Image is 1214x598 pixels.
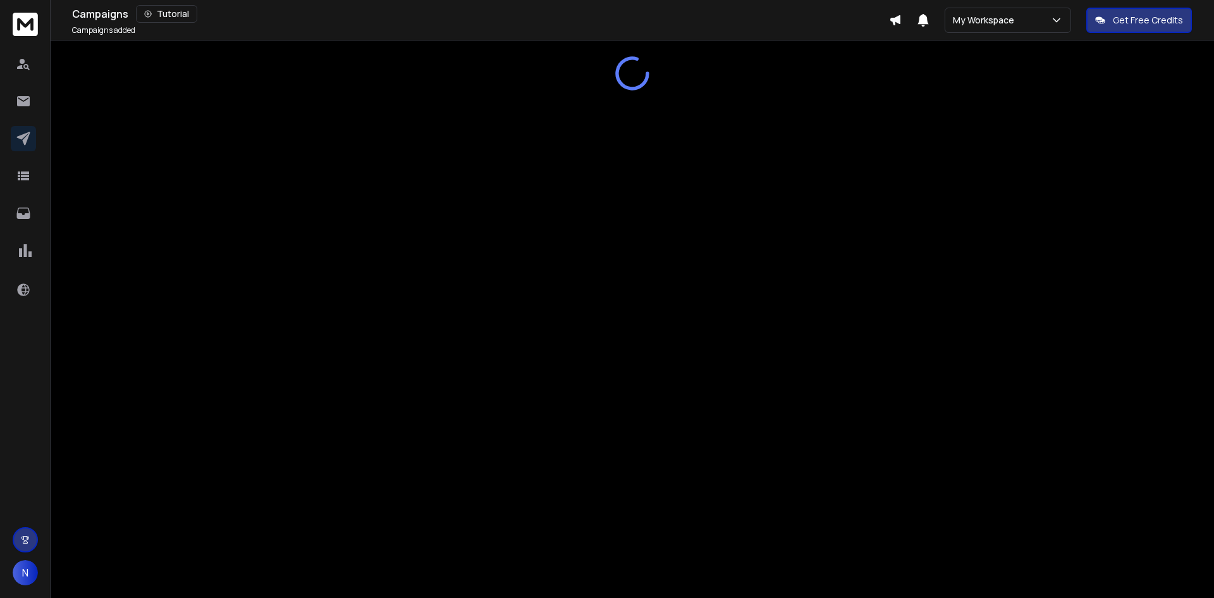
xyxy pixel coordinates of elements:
p: Campaigns added [72,25,135,35]
button: N [13,560,38,585]
p: My Workspace [953,14,1019,27]
p: Get Free Credits [1113,14,1183,27]
div: Campaigns [72,5,889,23]
button: Tutorial [136,5,197,23]
button: Get Free Credits [1086,8,1192,33]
